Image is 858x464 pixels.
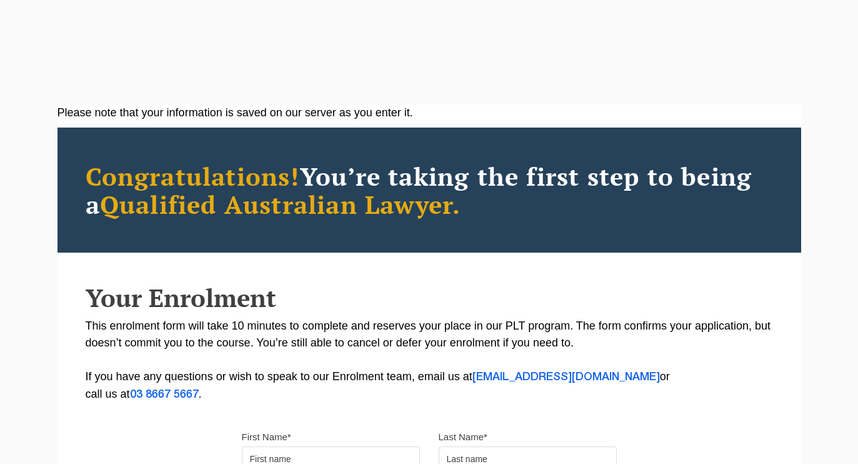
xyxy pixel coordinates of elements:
[57,104,801,121] div: Please note that your information is saved on our server as you enter it.
[86,162,773,218] h2: You’re taking the first step to being a
[439,431,487,443] label: Last Name*
[86,159,300,193] span: Congratulations!
[86,318,773,403] p: This enrolment form will take 10 minutes to complete and reserves your place in our PLT program. ...
[130,390,199,400] a: 03 8667 5667
[242,431,291,443] label: First Name*
[100,188,461,221] span: Qualified Australian Lawyer.
[86,284,773,311] h2: Your Enrolment
[472,372,660,382] a: [EMAIL_ADDRESS][DOMAIN_NAME]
